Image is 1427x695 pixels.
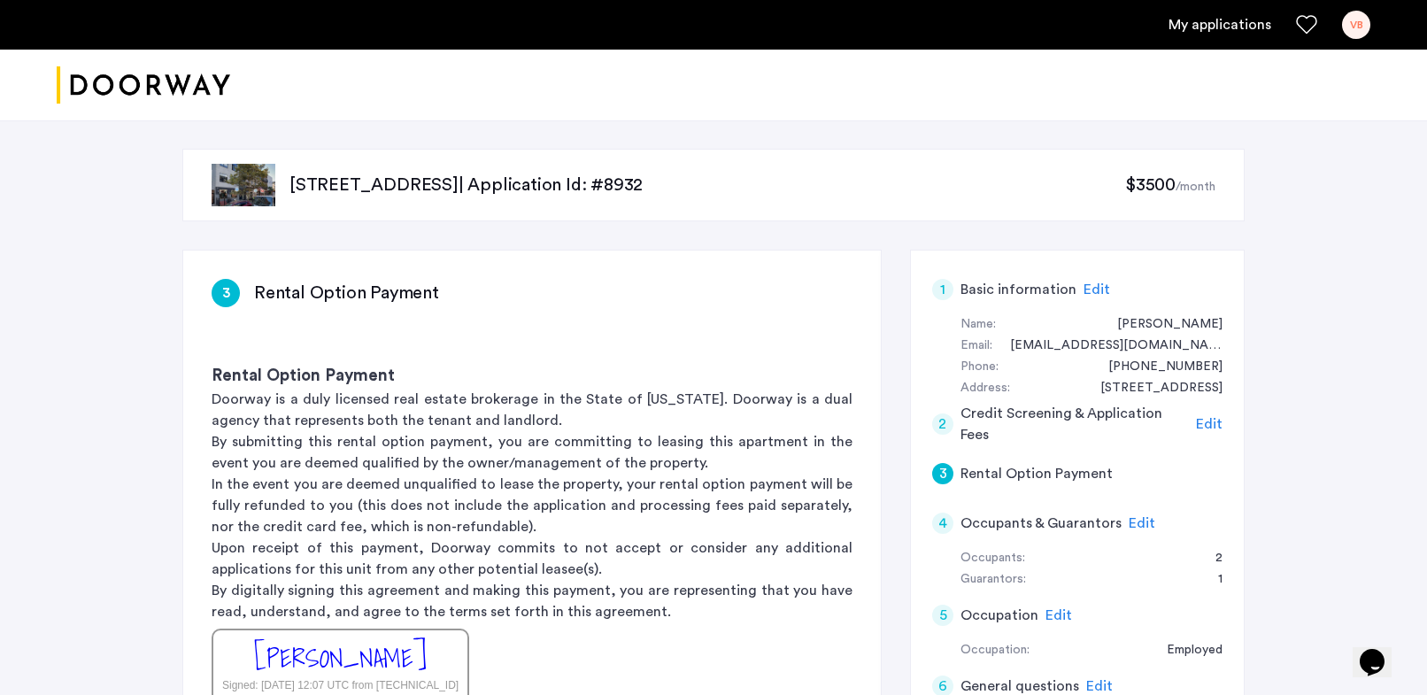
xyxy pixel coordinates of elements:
[960,279,1076,300] h5: Basic information
[212,474,852,537] p: In the event you are deemed unqualified to lease the property, your rental option payment will be...
[254,639,427,677] div: [PERSON_NAME]
[212,164,275,206] img: apartment
[212,580,852,622] p: By digitally signing this agreement and making this payment, you are representing that you have r...
[1200,569,1223,591] div: 1
[1342,11,1370,39] div: VB
[1084,282,1110,297] span: Edit
[932,513,953,534] div: 4
[1086,679,1113,693] span: Edit
[1045,608,1072,622] span: Edit
[212,279,240,307] div: 3
[960,357,999,378] div: Phone:
[932,413,953,435] div: 2
[1176,181,1215,193] sub: /month
[1149,640,1223,661] div: Employed
[1125,176,1176,194] span: $3500
[960,463,1113,484] h5: Rental Option Payment
[289,173,1125,197] p: [STREET_ADDRESS] | Application Id: #8932
[960,314,996,336] div: Name:
[932,279,953,300] div: 1
[1198,548,1223,569] div: 2
[1083,378,1223,399] div: 10 Buick Street
[960,605,1038,626] h5: Occupation
[1169,14,1271,35] a: My application
[960,569,1026,591] div: Guarantors:
[212,364,852,389] h3: Rental Option Payment
[212,431,852,474] p: By submitting this rental option payment, you are committing to leasing this apartment in the eve...
[960,513,1122,534] h5: Occupants & Guarantors
[932,463,953,484] div: 3
[212,537,852,580] p: Upon receipt of this payment, Doorway commits to not accept or consider any additional applicatio...
[57,52,230,119] img: logo
[960,403,1190,445] h5: Credit Screening & Application Fees
[212,389,852,431] p: Doorway is a duly licensed real estate brokerage in the State of [US_STATE]. Doorway is a dual ag...
[1353,624,1409,677] iframe: chat widget
[992,336,1223,357] div: venji.bobovnikov@gmail.com
[1129,516,1155,530] span: Edit
[1091,357,1223,378] div: +13053937853
[960,548,1025,569] div: Occupants:
[1099,314,1223,336] div: Veniamin Bobovnikov
[222,677,459,693] div: Signed: [DATE] 12:07 UTC from [TECHNICAL_ID]
[1296,14,1317,35] a: Favorites
[932,605,953,626] div: 5
[1196,417,1223,431] span: Edit
[57,52,230,119] a: Cazamio logo
[254,281,439,305] h3: Rental Option Payment
[960,640,1030,661] div: Occupation:
[960,378,1010,399] div: Address:
[960,336,992,357] div: Email:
